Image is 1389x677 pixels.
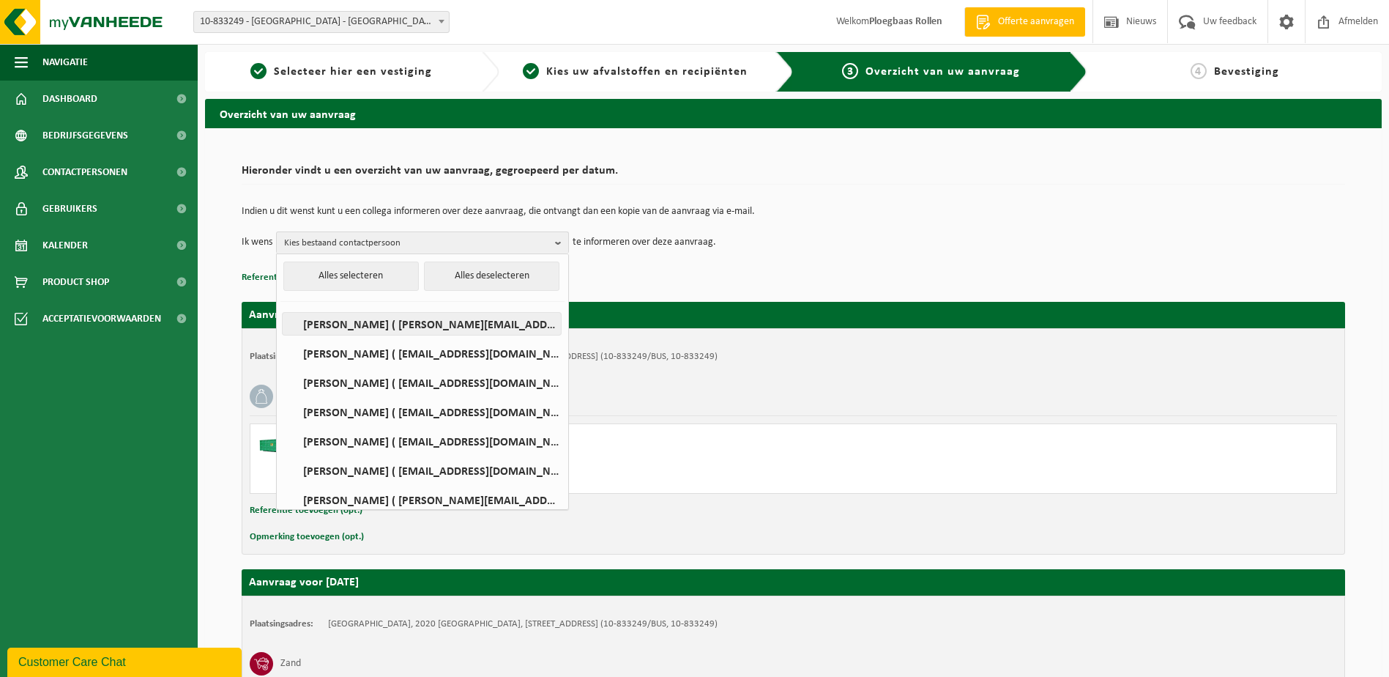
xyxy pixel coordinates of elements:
strong: Aanvraag voor [DATE] [249,309,359,321]
button: Opmerking toevoegen (opt.) [250,528,364,547]
label: [PERSON_NAME] ( [EMAIL_ADDRESS][DOMAIN_NAME] ) [283,459,561,481]
a: 2Kies uw afvalstoffen en recipiënten [507,63,764,81]
span: Acceptatievoorwaarden [42,300,161,337]
span: 10-833249 - IKO NV MILIEUSTRAAT FABRIEK - ANTWERPEN [194,12,449,32]
strong: Aanvraag voor [DATE] [249,577,359,588]
span: Bedrijfsgegevens [42,117,128,154]
span: Kalender [42,227,88,264]
span: Offerte aanvragen [994,15,1078,29]
div: Aantal: 1 [316,474,852,486]
span: Dashboard [42,81,97,117]
label: [PERSON_NAME] ( [EMAIL_ADDRESS][DOMAIN_NAME] ) [283,401,561,423]
button: Alles deselecteren [424,262,559,291]
strong: Plaatsingsadres: [250,619,313,629]
span: Navigatie [42,44,88,81]
h2: Overzicht van uw aanvraag [205,99,1382,127]
span: 10-833249 - IKO NV MILIEUSTRAAT FABRIEK - ANTWERPEN [193,11,450,33]
label: [PERSON_NAME] ( [PERSON_NAME][EMAIL_ADDRESS][DOMAIN_NAME] ) [283,313,561,335]
span: Bevestiging [1214,66,1279,78]
span: 2 [523,63,539,79]
label: [PERSON_NAME] ( [PERSON_NAME][EMAIL_ADDRESS][DOMAIN_NAME] ) [283,489,561,511]
label: [PERSON_NAME] ( [EMAIL_ADDRESS][DOMAIN_NAME] ) [283,430,561,452]
p: Ik wens [242,232,272,254]
img: HK-XC-20-GN-00.png [258,432,302,454]
button: Referentie toevoegen (opt.) [250,501,362,520]
span: 1 [250,63,267,79]
a: Offerte aanvragen [964,7,1085,37]
span: Kies uw afvalstoffen en recipiënten [546,66,748,78]
span: Kies bestaand contactpersoon [284,232,549,254]
button: Referentie toevoegen (opt.) [242,268,354,287]
strong: Ploegbaas Rollen [869,16,942,27]
span: Contactpersonen [42,154,127,190]
span: 4 [1191,63,1207,79]
button: Kies bestaand contactpersoon [276,232,569,254]
label: [PERSON_NAME] ( [EMAIL_ADDRESS][DOMAIN_NAME] ) [283,342,561,364]
button: Alles selecteren [283,262,419,291]
iframe: chat widget [7,645,245,677]
p: Indien u dit wenst kunt u een collega informeren over deze aanvraag, die ontvangt dan een kopie v... [242,207,1345,217]
td: [GEOGRAPHIC_DATA], 2020 [GEOGRAPHIC_DATA], [STREET_ADDRESS] (10-833249/BUS, 10-833249) [328,618,718,630]
span: Overzicht van uw aanvraag [865,66,1020,78]
span: Selecteer hier een vestiging [274,66,432,78]
a: 1Selecteer hier een vestiging [212,63,470,81]
span: 3 [842,63,858,79]
div: Ophalen en plaatsen lege container [316,455,852,467]
strong: Plaatsingsadres: [250,352,313,361]
label: [PERSON_NAME] ( [EMAIL_ADDRESS][DOMAIN_NAME] ) [283,371,561,393]
h2: Hieronder vindt u een overzicht van uw aanvraag, gegroepeerd per datum. [242,165,1345,185]
span: Product Shop [42,264,109,300]
span: Gebruikers [42,190,97,227]
h3: Zand [280,652,301,676]
p: te informeren over deze aanvraag. [573,232,716,254]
